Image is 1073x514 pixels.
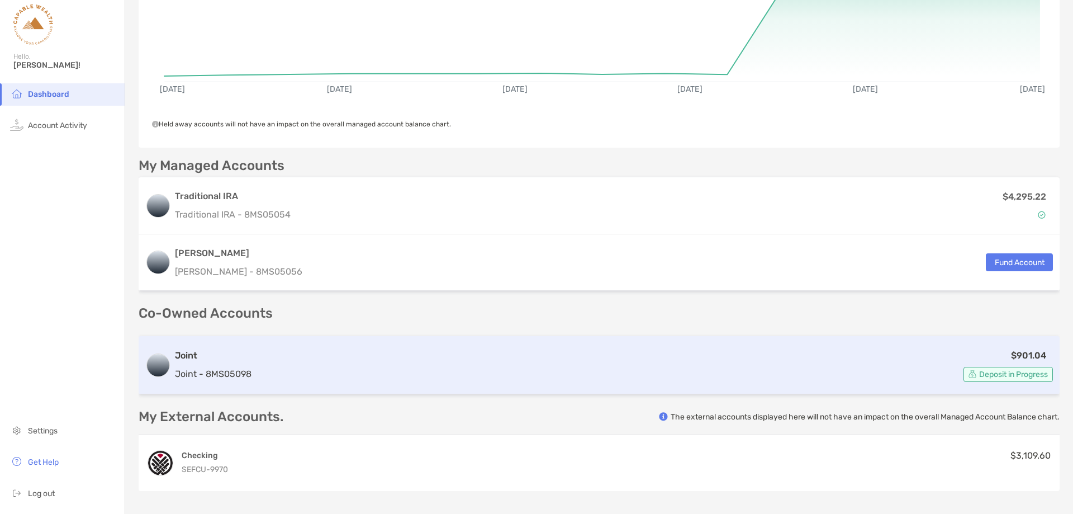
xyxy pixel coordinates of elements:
text: [DATE] [160,84,185,94]
p: Joint - 8MS05098 [175,367,251,381]
p: $901.04 [1011,348,1046,362]
h3: [PERSON_NAME] [175,247,302,260]
img: household icon [10,87,23,100]
p: $4,295.22 [1003,190,1046,204]
p: My External Accounts. [139,410,283,424]
p: The external accounts displayed here will not have an impact on the overall Managed Account Balan... [671,412,1060,422]
p: Traditional IRA - 8MS05054 [175,208,291,221]
img: logo account [147,354,169,376]
h3: Traditional IRA [175,190,291,203]
span: Deposit in Progress [979,371,1048,378]
span: 9970 [210,465,228,474]
img: settings icon [10,423,23,437]
span: [PERSON_NAME]! [13,60,118,70]
text: [DATE] [327,84,352,94]
button: Fund Account [986,253,1053,271]
img: activity icon [10,118,23,131]
h4: Checking [182,450,228,461]
p: [PERSON_NAME] - 8MS05056 [175,265,302,279]
p: Co-Owned Accounts [139,306,1060,320]
span: Log out [28,489,55,498]
span: $3,109.60 [1010,450,1051,461]
span: Account Activity [28,121,87,130]
span: Dashboard [28,89,69,99]
span: Held away accounts will not have an impact on the overall managed account balance chart. [152,120,451,128]
h3: Joint [175,349,251,362]
span: Settings [28,426,58,436]
text: [DATE] [1020,84,1045,94]
img: Zoe Logo [13,4,53,45]
span: Get Help [28,458,59,467]
img: Checking [148,451,173,475]
img: info [659,412,668,421]
img: get-help icon [10,455,23,468]
img: logout icon [10,486,23,499]
img: Account Status icon [968,370,976,378]
p: My Managed Accounts [139,159,284,173]
text: [DATE] [502,84,528,94]
text: [DATE] [853,84,878,94]
img: Account Status icon [1038,211,1046,219]
text: [DATE] [677,84,702,94]
img: logo account [147,195,169,217]
span: SEFCU - [182,465,210,474]
img: logo account [147,251,169,273]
